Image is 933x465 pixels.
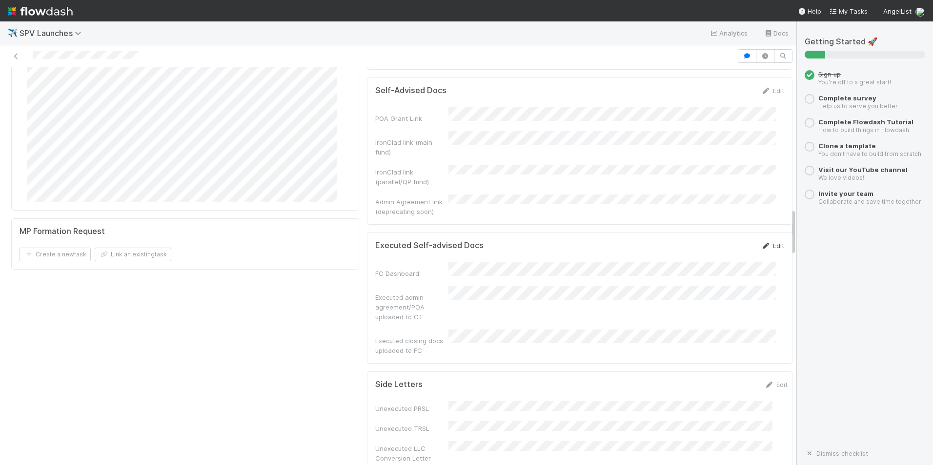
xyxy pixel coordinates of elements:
span: SPV Launches [20,28,86,38]
a: Complete survey [818,94,876,102]
span: ✈️ [8,29,18,37]
span: My Tasks [829,7,868,15]
small: You don’t have to build from scratch. [818,150,923,157]
a: Edit [765,381,788,388]
a: Dismiss checklist [805,449,868,457]
span: Sign up [818,70,841,78]
div: Admin Agreement link (deprecating soon) [375,197,448,216]
div: Unexecuted PRSL [375,404,448,413]
a: Visit our YouTube channel [818,166,908,174]
small: How to build things in Flowdash. [818,126,911,134]
h5: Self-Advised Docs [375,86,446,96]
img: logo-inverted-e16ddd16eac7371096b0.svg [8,3,73,19]
small: You’re off to a great start! [818,78,891,86]
div: Help [798,6,821,16]
img: avatar_7d33b4c2-6dd7-4bf3-9761-6f087fa0f5c6.png [915,7,925,17]
div: IronClad link (parallel/QP fund) [375,167,448,187]
button: Link an existingtask [95,248,171,261]
h5: Getting Started 🚀 [805,37,925,47]
a: Edit [761,87,784,95]
div: Unexecuted LLC Conversion Letter [375,444,448,463]
a: My Tasks [829,6,868,16]
button: Create a newtask [20,248,91,261]
div: IronClad link (main fund) [375,137,448,157]
div: Executed admin agreement/POA uploaded to CT [375,292,448,322]
div: FC Dashboard [375,269,448,278]
a: Docs [764,27,789,39]
span: AngelList [883,7,912,15]
a: Clone a template [818,142,876,150]
a: Edit [761,242,784,250]
h5: Executed Self-advised Docs [375,241,484,251]
div: POA Grant Link [375,114,448,123]
h5: Side Letters [375,380,423,389]
h5: MP Formation Request [20,227,105,236]
small: Help us to serve you better. [818,102,899,110]
small: Collaborate and save time together! [818,198,923,205]
div: Unexecuted TRSL [375,424,448,433]
div: Executed closing docs uploaded to FC [375,336,448,355]
a: Analytics [710,27,748,39]
a: Invite your team [818,190,873,197]
small: We love videos! [818,174,864,181]
a: Complete Flowdash Tutorial [818,118,913,126]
